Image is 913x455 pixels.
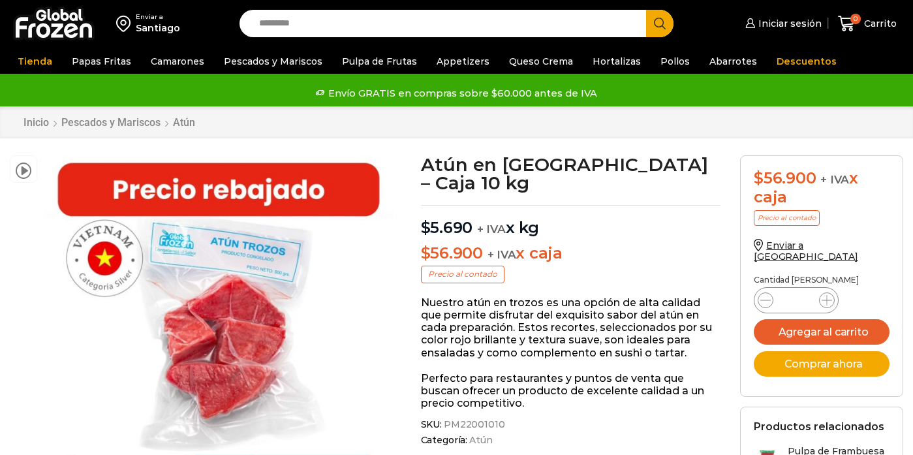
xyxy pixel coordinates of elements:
[421,243,483,262] bdi: 56.900
[421,435,721,446] span: Categoría:
[755,17,822,30] span: Iniciar sesión
[754,168,816,187] bdi: 56.900
[421,372,721,410] p: Perfecto para restaurantes y puntos de venta que buscan ofrecer un producto de excelente calidad ...
[421,419,721,430] span: SKU:
[421,266,504,283] p: Precio al contado
[116,12,136,35] img: address-field-icon.svg
[421,218,431,237] span: $
[23,116,196,129] nav: Breadcrumb
[646,10,673,37] button: Search button
[217,49,329,74] a: Pescados y Mariscos
[820,173,849,186] span: + IVA
[65,49,138,74] a: Papas Fritas
[23,116,50,129] a: Inicio
[861,17,897,30] span: Carrito
[467,435,492,446] a: Atún
[61,116,161,129] a: Pescados y Mariscos
[421,296,721,359] p: Nuestro atún en trozos es una opción de alta calidad que permite disfrutar del exquisito sabor de...
[754,319,890,345] button: Agregar al carrito
[784,291,809,309] input: Product quantity
[742,10,822,37] a: Iniciar sesión
[770,49,843,74] a: Descuentos
[586,49,647,74] a: Hortalizas
[430,49,496,74] a: Appetizers
[421,244,721,263] p: x caja
[421,205,721,238] p: x kg
[703,49,764,74] a: Abarrotes
[754,169,890,207] div: x caja
[477,223,506,236] span: + IVA
[144,49,211,74] a: Camarones
[335,49,424,74] a: Pulpa de Frutas
[421,218,473,237] bdi: 5.690
[172,116,196,129] a: Atún
[754,168,764,187] span: $
[754,420,884,433] h2: Productos relacionados
[421,243,431,262] span: $
[754,210,820,226] p: Precio al contado
[654,49,696,74] a: Pollos
[442,419,505,430] span: PM22001010
[503,49,580,74] a: Queso Crema
[421,155,721,192] h1: Atún en [GEOGRAPHIC_DATA] – Caja 10 kg
[754,351,890,377] button: Comprar ahora
[11,49,59,74] a: Tienda
[835,8,900,39] a: 0 Carrito
[487,248,516,261] span: + IVA
[136,22,180,35] div: Santiago
[136,12,180,22] div: Enviar a
[754,275,890,285] p: Cantidad [PERSON_NAME]
[850,14,861,24] span: 0
[754,240,858,262] a: Enviar a [GEOGRAPHIC_DATA]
